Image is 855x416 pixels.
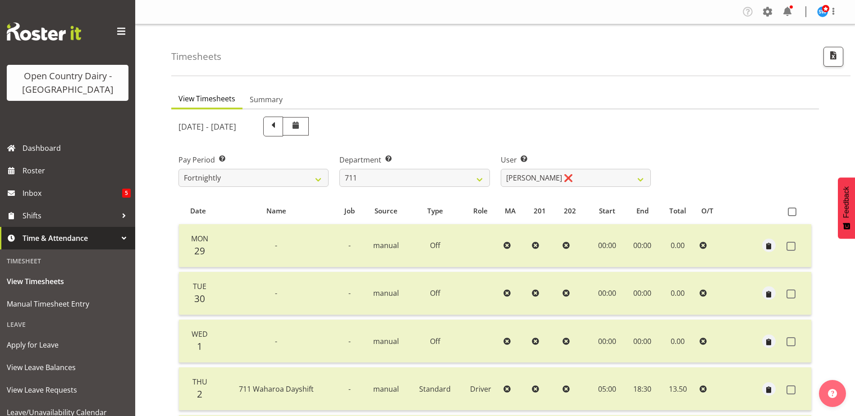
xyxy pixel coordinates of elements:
[625,367,659,411] td: 18:30
[178,122,236,131] h5: [DATE] - [DATE]
[7,383,128,397] span: View Leave Requests
[473,206,488,216] span: Role
[2,334,133,356] a: Apply for Leave
[659,224,696,267] td: 0.00
[194,244,205,257] span: 29
[197,340,202,353] span: 1
[178,93,235,104] span: View Timesheets
[7,338,128,352] span: Apply for Leave
[7,361,128,374] span: View Leave Balances
[625,272,659,315] td: 00:00
[701,206,713,216] span: O/T
[192,329,208,339] span: Wed
[266,206,286,216] span: Name
[838,177,855,239] button: Feedback - Show survey
[23,141,131,155] span: Dashboard
[599,206,615,216] span: Start
[842,186,850,218] span: Feedback
[373,288,399,298] span: manual
[2,379,133,401] a: View Leave Requests
[23,164,131,177] span: Roster
[348,288,351,298] span: -
[590,320,626,363] td: 00:00
[348,384,351,394] span: -
[501,154,651,165] label: User
[344,206,355,216] span: Job
[275,336,277,346] span: -
[348,336,351,346] span: -
[2,270,133,293] a: View Timesheets
[828,389,837,398] img: help-xxl-2.png
[625,224,659,267] td: 00:00
[23,231,117,245] span: Time & Attendance
[2,356,133,379] a: View Leave Balances
[534,206,546,216] span: 201
[348,240,351,250] span: -
[7,275,128,288] span: View Timesheets
[193,281,206,291] span: Tue
[171,51,221,62] h4: Timesheets
[23,186,122,200] span: Inbox
[505,206,516,216] span: MA
[625,320,659,363] td: 00:00
[2,293,133,315] a: Manual Timesheet Entry
[191,234,208,244] span: Mon
[7,23,81,41] img: Rosterit website logo
[470,384,491,394] span: Driver
[409,320,462,363] td: Off
[590,367,626,411] td: 05:00
[409,224,462,267] td: Off
[409,367,462,411] td: Standard
[122,189,131,198] span: 5
[427,206,443,216] span: Type
[190,206,206,216] span: Date
[339,154,489,165] label: Department
[817,6,828,17] img: steve-webb7510.jpg
[659,272,696,315] td: 0.00
[275,240,277,250] span: -
[239,384,314,394] span: 711 Waharoa Dayshift
[23,209,117,222] span: Shifts
[659,320,696,363] td: 0.00
[197,388,202,400] span: 2
[250,94,283,105] span: Summary
[669,206,686,216] span: Total
[2,315,133,334] div: Leave
[178,154,329,165] label: Pay Period
[2,252,133,270] div: Timesheet
[659,367,696,411] td: 13.50
[590,224,626,267] td: 00:00
[636,206,649,216] span: End
[373,336,399,346] span: manual
[409,272,462,315] td: Off
[7,297,128,311] span: Manual Timesheet Entry
[16,69,119,96] div: Open Country Dairy - [GEOGRAPHIC_DATA]
[564,206,576,216] span: 202
[373,384,399,394] span: manual
[823,47,843,67] button: Export CSV
[373,240,399,250] span: manual
[590,272,626,315] td: 00:00
[375,206,398,216] span: Source
[194,292,205,305] span: 30
[192,377,207,387] span: Thu
[275,288,277,298] span: -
